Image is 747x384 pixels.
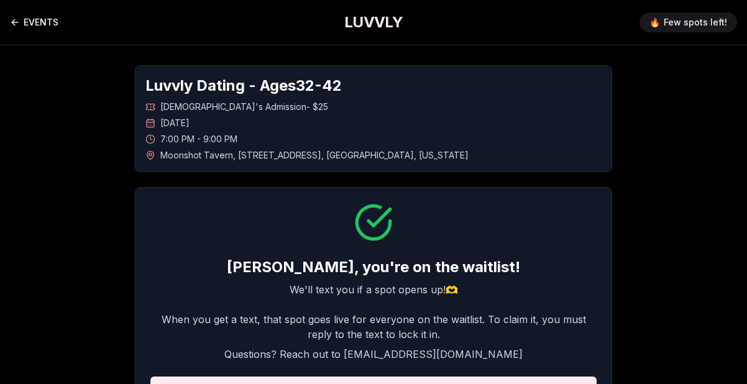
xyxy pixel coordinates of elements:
a: LUVVLY [344,12,403,32]
h1: Luvvly Dating - Ages 32 - 42 [145,76,602,96]
p: Questions? Reach out to [EMAIL_ADDRESS][DOMAIN_NAME] [150,347,597,362]
span: [DEMOGRAPHIC_DATA]'s Admission - $25 [160,101,328,113]
span: Few spots left! [664,16,727,29]
span: Moonshot Tavern , [STREET_ADDRESS] , [GEOGRAPHIC_DATA] , [US_STATE] [160,149,469,162]
span: [DATE] [160,117,190,129]
p: When you get a text, that spot goes live for everyone on the waitlist. To claim it, you must repl... [150,312,597,342]
h2: [PERSON_NAME] , you're on the waitlist! [150,257,597,277]
span: 7:00 PM - 9:00 PM [160,133,237,145]
p: We'll text you if a spot opens up!🫶 [150,282,597,297]
a: Back to events [10,10,58,35]
span: 🔥 [649,16,660,29]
